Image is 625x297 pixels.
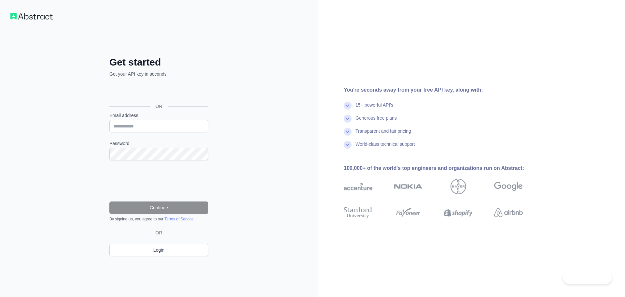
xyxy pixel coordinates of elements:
span: OR [153,230,165,236]
img: payoneer [394,205,423,220]
img: shopify [444,205,473,220]
img: bayer [451,179,466,194]
span: OR [150,103,168,110]
iframe: reCAPTCHA [109,168,208,194]
a: Terms of Service [164,217,193,221]
label: Password [109,140,208,147]
img: check mark [344,141,352,149]
img: check mark [344,128,352,136]
div: Generous free plans [355,115,397,128]
iframe: "Google-বোতামের মাধ্যমে সাইন ইন করুন" [106,84,210,99]
img: airbnb [494,205,523,220]
img: Workflow [10,13,53,20]
p: Get your API key in seconds [109,71,208,77]
div: 15+ powerful API's [355,102,393,115]
label: Email address [109,112,208,119]
a: Login [109,244,208,256]
div: Transparent and fair pricing [355,128,411,141]
div: 100,000+ of the world's top engineers and organizations run on Abstract: [344,164,544,172]
img: check mark [344,115,352,123]
div: You're seconds away from your free API key, along with: [344,86,544,94]
img: check mark [344,102,352,110]
iframe: Toggle Customer Support [563,270,612,284]
button: Continue [109,201,208,214]
h2: Get started [109,56,208,68]
div: By signing up, you agree to our . [109,216,208,222]
img: stanford university [344,205,372,220]
div: World-class technical support [355,141,415,154]
img: nokia [394,179,423,194]
img: google [494,179,523,194]
img: accenture [344,179,372,194]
